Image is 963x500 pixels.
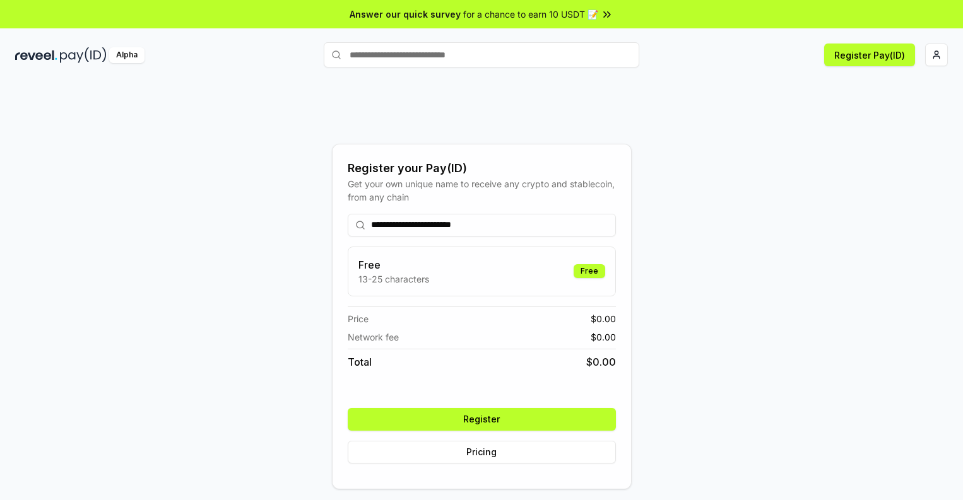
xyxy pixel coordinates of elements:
[348,408,616,431] button: Register
[348,177,616,204] div: Get your own unique name to receive any crypto and stablecoin, from any chain
[824,44,915,66] button: Register Pay(ID)
[60,47,107,63] img: pay_id
[358,272,429,286] p: 13-25 characters
[348,354,372,369] span: Total
[358,257,429,272] h3: Free
[591,330,616,344] span: $ 0.00
[463,8,598,21] span: for a chance to earn 10 USDT 📝
[591,312,616,325] span: $ 0.00
[109,47,145,63] div: Alpha
[15,47,57,63] img: reveel_dark
[348,312,369,325] span: Price
[348,330,399,344] span: Network fee
[348,441,616,463] button: Pricing
[586,354,616,369] span: $ 0.00
[350,8,461,21] span: Answer our quick survey
[348,160,616,177] div: Register your Pay(ID)
[574,264,605,278] div: Free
